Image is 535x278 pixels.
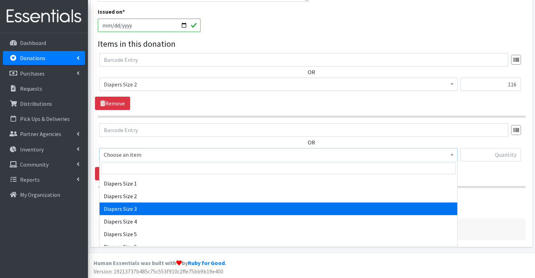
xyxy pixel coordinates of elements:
li: Diapers Size 3 [100,202,457,215]
a: Remove [95,97,130,110]
li: Diapers Size 2 [100,190,457,202]
span: Version: 19213737b485c75c553f910c2ffe75bb9b19e400 [94,268,223,275]
a: Donations [3,51,85,65]
a: Distributions [3,97,85,111]
a: Pick Ups & Deliveries [3,112,85,126]
span: Diapers Size 2 [104,79,453,89]
abbr: required [122,8,125,15]
p: Donations [20,54,45,62]
legend: Items in this donation [98,38,526,50]
p: My Organization [20,191,60,198]
p: Reports [20,176,40,183]
a: Purchases [3,66,85,80]
p: Dashboard [20,39,46,46]
label: Issued on [98,7,125,16]
span: Choose an item [99,148,458,161]
input: Barcode Entry [99,53,508,66]
input: Barcode Entry [99,123,508,137]
li: Diapers Size 4 [100,215,457,228]
p: Partner Agencies [20,130,61,137]
a: Dashboard [3,36,85,50]
a: Requests [3,82,85,96]
li: Diapers Size 5 [100,228,457,240]
li: Diapers Size 1 [100,177,457,190]
span: Diapers Size 2 [99,78,458,91]
a: Community [3,157,85,172]
a: Reports [3,173,85,187]
label: OR [308,138,315,147]
p: Purchases [20,70,45,77]
img: HumanEssentials [3,5,85,28]
input: Quantity [460,78,521,91]
strong: Human Essentials was built with by . [94,259,226,266]
label: OR [308,68,315,76]
p: Requests [20,85,42,92]
a: Remove [95,167,130,180]
a: My Organization [3,188,85,202]
a: Inventory [3,142,85,156]
p: Pick Ups & Deliveries [20,115,70,122]
p: Inventory [20,146,44,153]
a: Partner Agencies [3,127,85,141]
span: Choose an item [104,150,453,160]
li: Diapers Size 6 [100,240,457,253]
input: Quantity [460,148,521,161]
p: Distributions [20,100,52,107]
a: Ruby for Good [188,259,225,266]
p: Community [20,161,49,168]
